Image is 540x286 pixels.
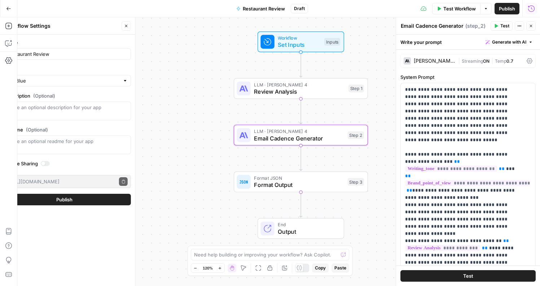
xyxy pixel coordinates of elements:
span: Paste [334,265,346,271]
div: Step 3 [348,178,364,186]
span: ON [483,58,489,64]
label: Enable Sharing [5,160,131,167]
label: Readme [5,126,131,133]
span: Publish [499,5,515,12]
span: LLM · [PERSON_NAME] 4 [254,81,345,88]
input: Blue [16,77,120,84]
span: Test Workflow [443,5,476,12]
span: Temp [495,58,506,64]
span: Test [463,272,473,280]
span: Review Analysis [254,87,345,96]
span: Publish [56,196,73,203]
span: Streaming [462,58,483,64]
div: Inputs [324,38,340,46]
label: Description [5,92,131,99]
span: Email Cadence Generator [254,134,344,143]
div: EndOutput [234,218,368,239]
span: Output [278,227,337,236]
label: Color [5,66,131,73]
span: LLM · [PERSON_NAME] 4 [254,128,344,135]
span: End [278,221,337,228]
button: Generate with AI [483,37,536,47]
div: [PERSON_NAME] 4 [414,58,455,63]
button: Copy [312,263,329,273]
span: Format Output [254,180,344,189]
input: Untitled [8,50,128,58]
span: 0.7 [506,58,513,64]
div: LLM · [PERSON_NAME] 4Email Cadence GeneratorStep 2 [234,125,368,146]
span: Format JSON [254,174,344,181]
div: Step 1 [348,85,364,93]
button: Test [400,270,536,282]
span: Draft [294,5,305,12]
div: LLM · [PERSON_NAME] 4Review AnalysisStep 1 [234,78,368,99]
label: Name [5,39,131,46]
span: Test [500,23,509,29]
g: Edge from step_1 to step_2 [299,99,302,124]
span: Set Inputs [278,40,321,49]
div: WorkflowSet InputsInputs [234,31,368,52]
textarea: Email Cadence Generator [401,22,464,30]
button: Test [491,21,513,31]
span: | [489,57,495,64]
div: Write your prompt [396,35,540,49]
button: Restaurant Review [232,3,289,14]
span: ( step_2 ) [465,22,486,30]
g: Edge from step_3 to end [299,192,302,218]
span: Workflow [278,35,321,41]
button: Paste [332,263,349,273]
span: Restaurant Review [243,5,285,12]
button: Publish [5,194,131,205]
span: (Optional) [33,92,55,99]
g: Edge from start to step_1 [299,52,302,77]
label: System Prompt [400,73,536,81]
span: 120% [203,265,213,271]
button: Test Workflow [432,3,480,14]
span: Copy [315,265,326,271]
button: Publish [495,3,519,14]
div: Workflow Settings [5,22,119,30]
span: (Optional) [26,126,48,133]
g: Edge from step_2 to step_3 [299,146,302,171]
div: Step 2 [348,131,364,139]
div: Format JSONFormat OutputStep 3 [234,171,368,192]
span: | [458,57,462,64]
span: Generate with AI [492,39,526,45]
